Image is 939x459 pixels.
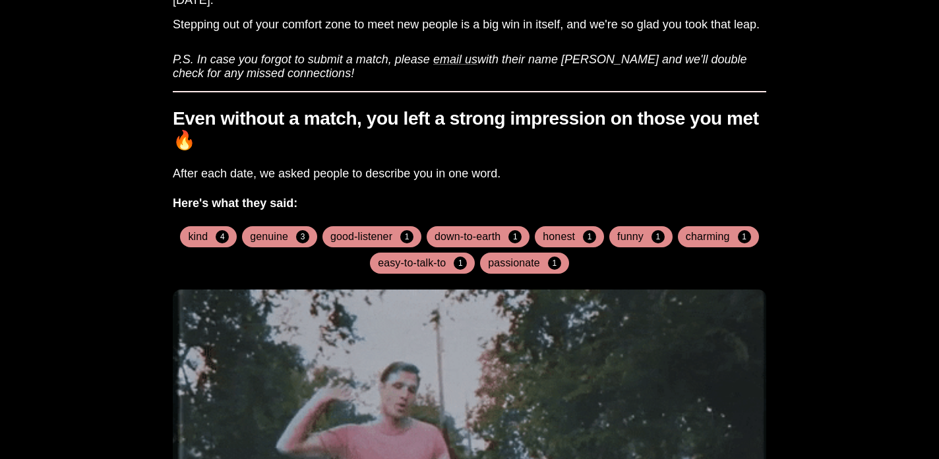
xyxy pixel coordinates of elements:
[617,230,644,243] h4: funny
[435,230,500,243] h4: down-to-earth
[250,230,288,243] h4: genuine
[378,257,446,270] h4: easy-to-talk-to
[173,197,766,210] h3: Here's what they said:
[508,230,522,243] span: 1
[651,230,665,243] span: 1
[488,257,540,270] h4: passionate
[330,230,392,243] h4: good-listener
[173,108,766,151] h1: Even without a match, you left a strong impression on those you met 🔥
[686,230,730,243] h4: charming
[548,257,561,270] span: 1
[173,53,747,80] i: P.S. In case you forgot to submit a match, please with their name [PERSON_NAME] and we'll double ...
[188,230,208,243] h4: kind
[433,53,477,66] a: email us
[216,230,229,243] span: 4
[583,230,596,243] span: 1
[173,167,766,181] h3: After each date, we asked people to describe you in one word.
[173,18,766,32] h3: Stepping out of your comfort zone to meet new people is a big win in itself, and we're so glad yo...
[543,230,575,243] h4: honest
[400,230,413,243] span: 1
[454,257,467,270] span: 1
[296,230,309,243] span: 3
[738,230,751,243] span: 1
